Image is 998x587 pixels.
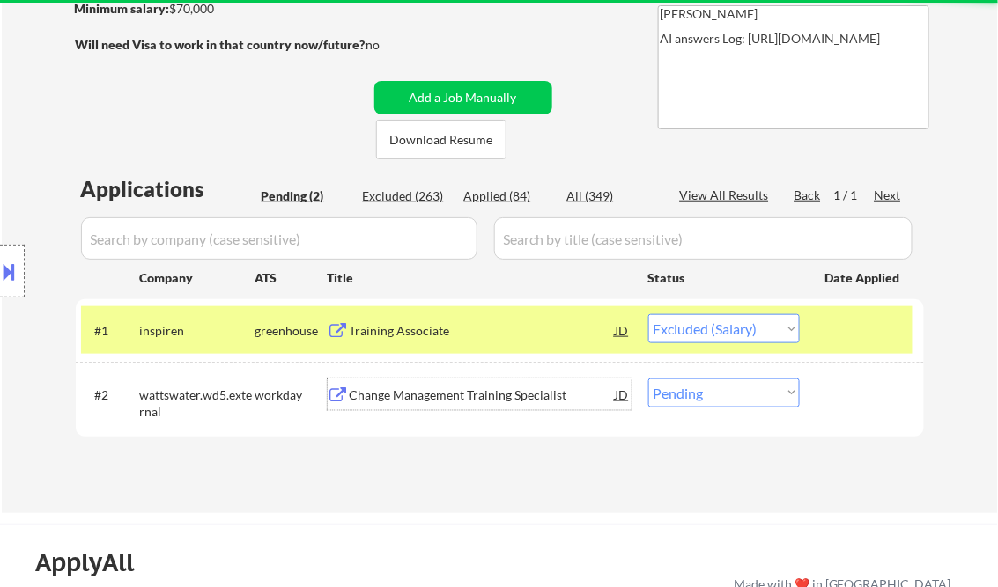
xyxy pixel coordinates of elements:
div: All (349) [567,187,655,205]
div: Excluded (263) [363,187,451,205]
input: Search by title (case sensitive) [494,217,913,260]
div: Date Applied [825,269,903,287]
button: Download Resume [376,120,506,159]
div: View All Results [680,187,774,204]
div: Next [875,187,903,204]
div: JD [614,314,632,346]
div: Applied (84) [464,187,552,205]
strong: Minimum salary: [75,1,170,16]
strong: Will need Visa to work in that country now/future?: [76,37,369,52]
div: no [366,36,417,54]
div: Title [328,269,632,287]
div: Change Management Training Specialist [350,386,616,404]
div: Training Associate [350,322,616,340]
div: ApplyAll [35,548,154,578]
div: Back [795,187,823,204]
button: Add a Job Manually [374,81,552,114]
div: JD [614,378,632,410]
div: 1 / 1 [834,187,875,204]
div: Status [648,261,800,293]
